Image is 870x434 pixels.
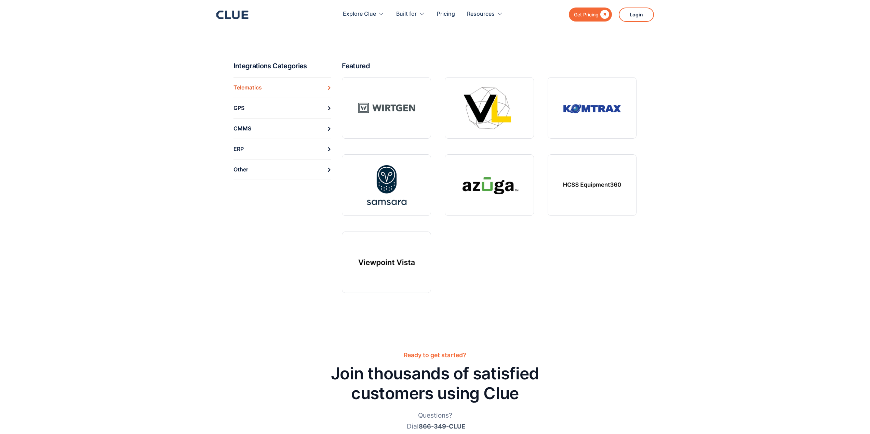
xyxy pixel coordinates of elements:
div: Questions? [304,411,566,420]
div: Get Pricing [574,10,599,19]
div: Telematics [233,82,262,93]
div: ERP [233,144,244,154]
a: Get Pricing [569,8,612,22]
div: Resources [467,3,495,25]
h2: Join thousands of satisfied customers using Clue [304,364,566,403]
div: Dial [407,422,465,431]
a: Other [233,159,332,180]
a: 866-349-CLUE [419,423,465,430]
a: ERP [233,139,332,159]
div: Built for [396,3,417,25]
a: Telematics [233,77,332,98]
div: GPS [233,103,244,113]
a: GPS [233,98,332,118]
div: Resources [467,3,503,25]
div: Explore Clue [343,3,384,25]
a: Login [619,8,654,22]
div: Explore Clue [343,3,376,25]
div:  [599,10,609,19]
div: Other [233,164,248,175]
a: Pricing [437,3,455,25]
h2: Integrations Categories [233,61,337,70]
h2: Featured [342,61,637,70]
div: Built for [396,3,425,25]
div: Ready to get started? [304,351,566,360]
div: CMMS [233,123,251,134]
a: CMMS [233,118,332,139]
